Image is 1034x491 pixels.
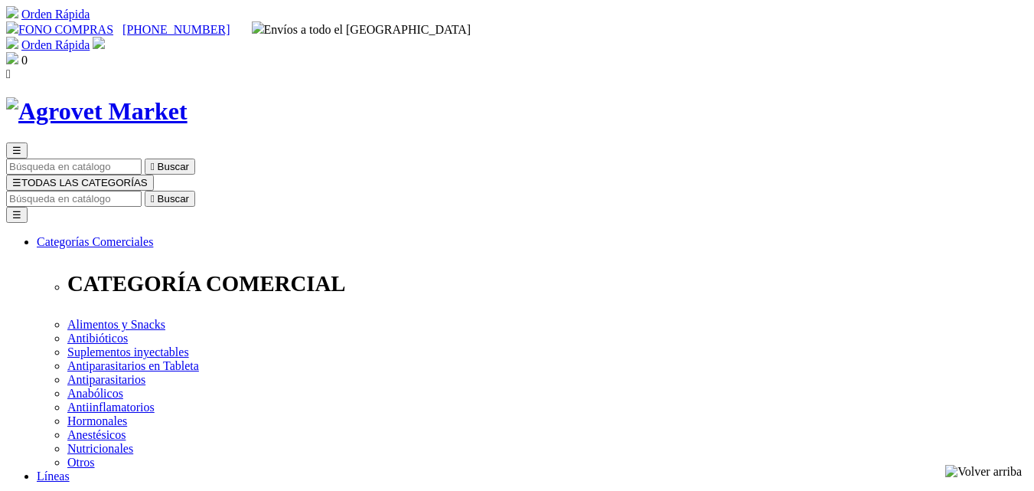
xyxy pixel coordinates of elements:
[37,470,70,483] a: Líneas
[6,191,142,207] input: Buscar
[67,318,165,331] a: Alimentos y Snacks
[93,37,105,49] img: user.svg
[93,38,105,51] a: Acceda a su cuenta de cliente
[21,8,90,21] a: Orden Rápida
[67,414,127,427] a: Hormonales
[12,177,21,188] span: ☰
[151,161,155,172] i: 
[12,145,21,156] span: ☰
[67,332,128,345] a: Antibióticos
[67,359,199,372] a: Antiparasitarios en Tableta
[6,207,28,223] button: ☰
[6,142,28,159] button: ☰
[145,191,195,207] button:  Buscar
[67,456,95,469] a: Otros
[158,161,189,172] span: Buscar
[6,23,113,36] a: FONO COMPRAS
[6,67,11,80] i: 
[6,159,142,175] input: Buscar
[6,37,18,49] img: shopping-cart.svg
[6,21,18,34] img: phone.svg
[252,23,471,36] span: Envíos a todo el [GEOGRAPHIC_DATA]
[67,428,126,441] a: Anestésicos
[151,193,155,205] i: 
[6,52,18,64] img: shopping-bag.svg
[6,175,154,191] button: ☰TODAS LAS CATEGORÍAS
[145,159,195,175] button:  Buscar
[6,6,18,18] img: shopping-cart.svg
[158,193,189,205] span: Buscar
[37,235,153,248] a: Categorías Comerciales
[67,373,145,386] a: Antiparasitarios
[21,54,28,67] span: 0
[252,21,264,34] img: delivery-truck.svg
[122,23,230,36] a: [PHONE_NUMBER]
[67,387,123,400] a: Anabólicos
[67,271,1028,296] p: CATEGORÍA COMERCIAL
[67,442,133,455] a: Nutricionales
[945,465,1022,479] img: Volver arriba
[6,97,188,126] img: Agrovet Market
[67,401,155,414] a: Antiinflamatorios
[67,345,189,358] a: Suplementos inyectables
[21,38,90,51] a: Orden Rápida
